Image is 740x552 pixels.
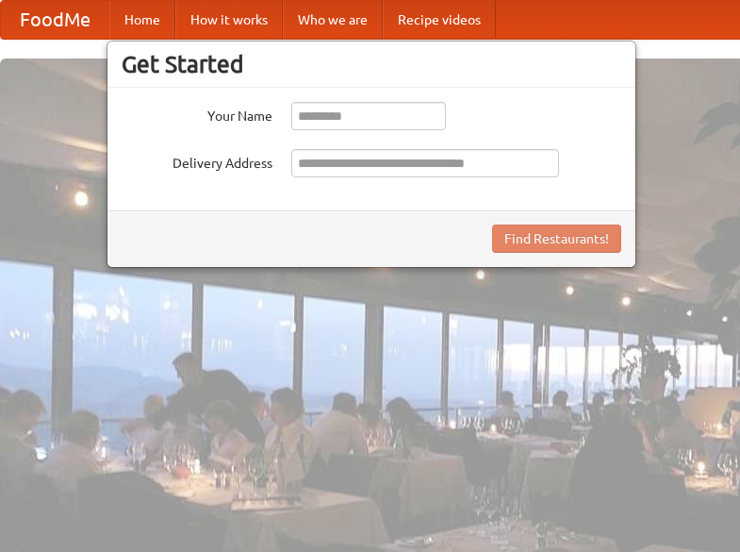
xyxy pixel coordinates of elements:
[122,102,272,125] label: Your Name
[122,149,272,173] label: Delivery Address
[122,50,621,78] h3: Get Started
[175,1,283,39] a: How it works
[1,1,109,39] a: FoodMe
[109,1,175,39] a: Home
[383,1,496,39] a: Recipe videos
[492,225,621,253] button: Find Restaurants!
[283,1,383,39] a: Who we are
